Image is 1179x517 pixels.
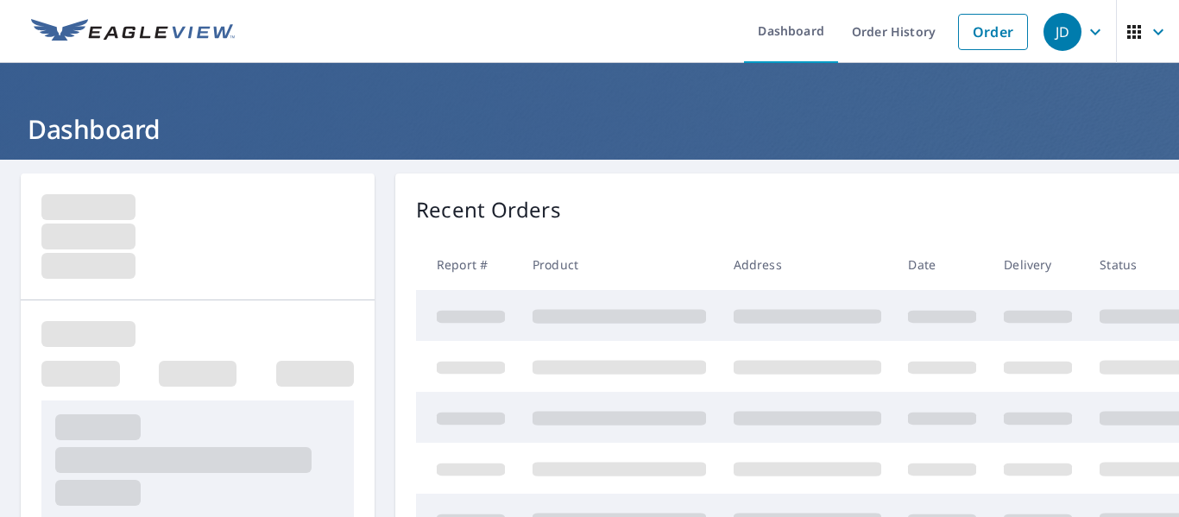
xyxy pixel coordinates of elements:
[416,194,561,225] p: Recent Orders
[990,239,1086,290] th: Delivery
[21,111,1158,147] h1: Dashboard
[416,239,519,290] th: Report #
[1043,13,1081,51] div: JD
[894,239,990,290] th: Date
[720,239,895,290] th: Address
[519,239,720,290] th: Product
[31,19,235,45] img: EV Logo
[958,14,1028,50] a: Order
